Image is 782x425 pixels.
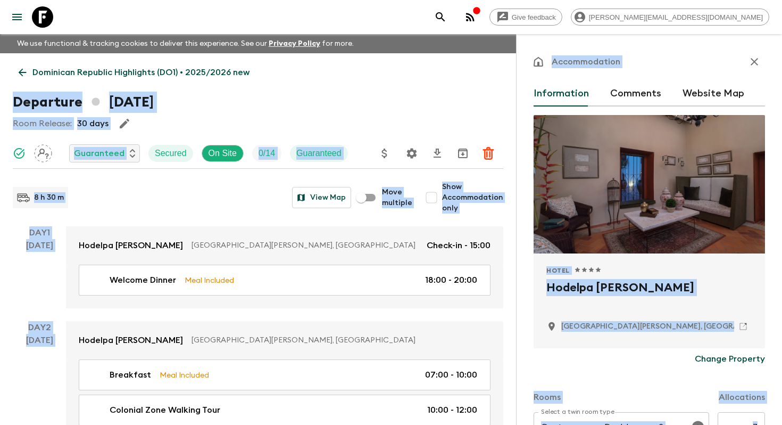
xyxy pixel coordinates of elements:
[427,143,448,164] button: Download CSV
[148,145,193,162] div: Secured
[478,143,499,164] button: Delete
[292,187,351,208] button: View Map
[79,239,183,252] p: Hodelpa [PERSON_NAME]
[610,81,661,107] button: Comments
[425,274,477,287] p: 18:00 - 20:00
[296,147,342,160] p: Guaranteed
[442,182,503,214] span: Show Accommodation only
[155,147,187,160] p: Secured
[541,407,614,416] label: Select a twin room type
[192,240,418,251] p: [GEOGRAPHIC_DATA][PERSON_NAME], [GEOGRAPHIC_DATA]
[79,265,490,296] a: Welcome DinnerMeal Included18:00 - 20:00
[13,321,66,334] p: Day 2
[683,81,744,107] button: Website Map
[719,391,765,404] p: Allocations
[77,117,109,130] p: 30 days
[110,404,220,416] p: Colonial Zone Walking Tour
[13,147,26,160] svg: Synced Successfully
[374,143,395,164] button: Update Price, Early Bird Discount and Costs
[571,9,769,26] div: [PERSON_NAME][EMAIL_ADDRESS][DOMAIN_NAME]
[546,279,752,313] h2: Hodelpa [PERSON_NAME]
[34,148,52,156] span: Assign pack leader
[427,404,477,416] p: 10:00 - 12:00
[552,55,620,68] p: Accommodation
[427,239,490,252] p: Check-in - 15:00
[506,13,562,21] span: Give feedback
[382,187,412,208] span: Move multiple
[13,226,66,239] p: Day 1
[489,9,562,26] a: Give feedback
[401,143,422,164] button: Settings
[32,66,249,79] p: Dominican Republic Highlights (DO1) • 2025/2026 new
[269,40,320,47] a: Privacy Policy
[13,62,255,83] a: Dominican Republic Highlights (DO1) • 2025/2026 new
[534,115,765,254] div: Photo of Hodelpa Nicolas de Ovando
[79,359,490,390] a: BreakfastMeal Included07:00 - 10:00
[66,321,503,359] a: Hodelpa [PERSON_NAME][GEOGRAPHIC_DATA][PERSON_NAME], [GEOGRAPHIC_DATA]
[26,239,53,308] div: [DATE]
[185,274,234,286] p: Meal Included
[74,147,124,160] p: Guaranteed
[13,34,358,53] p: We use functional & tracking cookies to deliver this experience. See our for more.
[695,353,765,365] p: Change Property
[425,369,477,381] p: 07:00 - 10:00
[6,6,28,28] button: menu
[13,117,72,130] p: Room Release:
[160,369,209,381] p: Meal Included
[192,335,482,346] p: [GEOGRAPHIC_DATA][PERSON_NAME], [GEOGRAPHIC_DATA]
[452,143,473,164] button: Archive (Completed, Cancelled or Unsynced Departures only)
[546,266,570,275] span: Hotel
[252,145,281,162] div: Trip Fill
[110,369,151,381] p: Breakfast
[695,348,765,370] button: Change Property
[34,192,64,203] p: 8 h 30 m
[534,81,589,107] button: Information
[13,92,154,113] h1: Departure [DATE]
[110,274,176,287] p: Welcome Dinner
[209,147,237,160] p: On Site
[66,226,503,265] a: Hodelpa [PERSON_NAME][GEOGRAPHIC_DATA][PERSON_NAME], [GEOGRAPHIC_DATA]Check-in - 15:00
[79,334,183,347] p: Hodelpa [PERSON_NAME]
[202,145,244,162] div: On Site
[430,6,451,28] button: search adventures
[583,13,769,21] span: [PERSON_NAME][EMAIL_ADDRESS][DOMAIN_NAME]
[259,147,275,160] p: 0 / 14
[534,391,561,404] p: Rooms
